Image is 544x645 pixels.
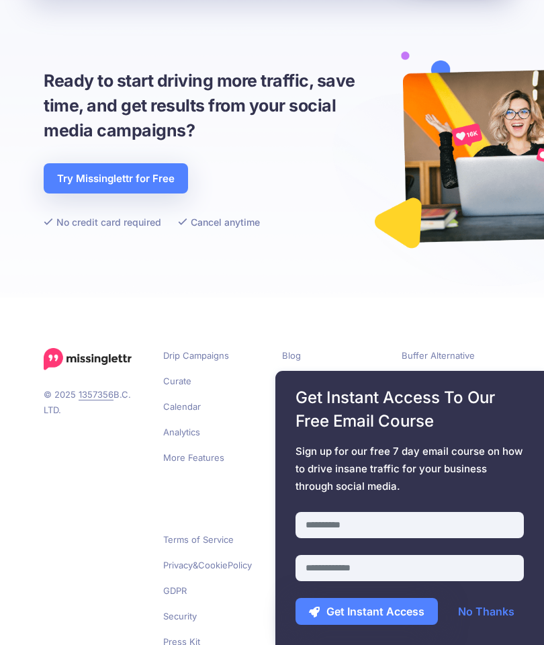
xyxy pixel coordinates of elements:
[138,598,248,625] a: Configure
[20,476,248,581] span: This website (and some of its third-party tools) use cookies. These are important as they allow u...
[124,566,188,578] a: cookie policy
[296,386,524,433] span: Get Instant Access To Our Free Email Course
[163,376,191,386] a: Curate
[20,440,248,464] span: We use cookies
[282,350,301,361] a: Blog
[20,598,131,625] a: Accept
[296,443,524,495] span: Sign up for our free 7 day email course on how to drive insane traffic for your business through ...
[296,598,438,625] button: Get Instant Access
[44,69,359,143] h3: Ready to start driving more traffic, save time, and get results from your social media campaigns?
[445,598,528,625] a: No Thanks
[178,214,260,230] li: Cancel anytime
[44,163,188,193] a: Try Missinglettr for Free
[163,350,229,361] a: Drip Campaigns
[163,401,201,412] a: Calendar
[402,350,475,361] a: Buffer Alternative
[44,214,161,230] li: No credit card required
